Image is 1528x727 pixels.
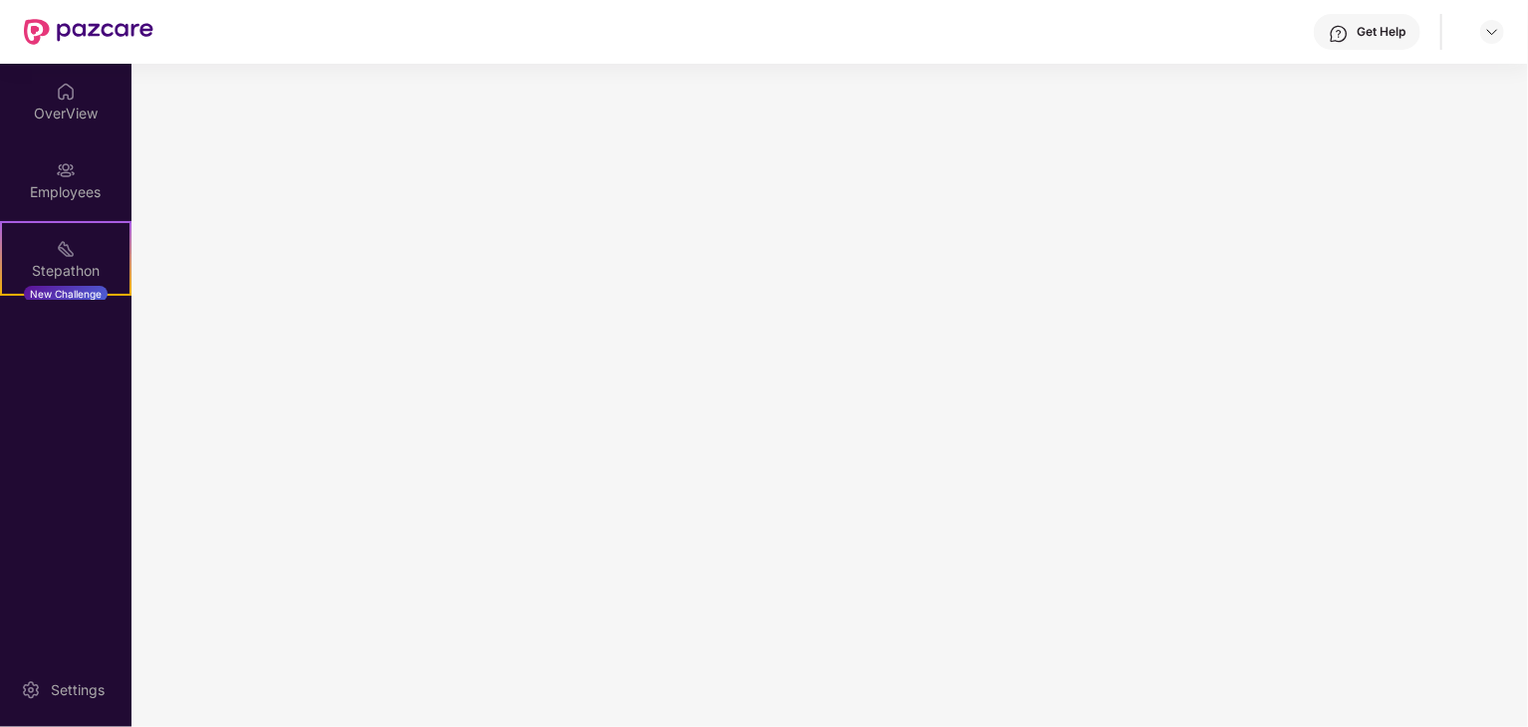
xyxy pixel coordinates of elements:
div: Stepathon [2,261,129,281]
img: svg+xml;base64,PHN2ZyB4bWxucz0iaHR0cDovL3d3dy53My5vcmcvMjAwMC9zdmciIHdpZHRoPSIyMSIgaGVpZ2h0PSIyMC... [56,239,76,259]
img: svg+xml;base64,PHN2ZyBpZD0iRHJvcGRvd24tMzJ4MzIiIHhtbG5zPSJodHRwOi8vd3d3LnczLm9yZy8yMDAwL3N2ZyIgd2... [1484,24,1500,40]
img: svg+xml;base64,PHN2ZyBpZD0iRW1wbG95ZWVzIiB4bWxucz0iaHR0cDovL3d3dy53My5vcmcvMjAwMC9zdmciIHdpZHRoPS... [56,160,76,180]
div: Get Help [1357,24,1405,40]
img: New Pazcare Logo [24,19,153,45]
div: New Challenge [24,286,108,302]
img: svg+xml;base64,PHN2ZyBpZD0iU2V0dGluZy0yMHgyMCIgeG1sbnM9Imh0dHA6Ly93d3cudzMub3JnLzIwMDAvc3ZnIiB3aW... [21,680,41,700]
div: Settings [45,680,111,700]
img: svg+xml;base64,PHN2ZyBpZD0iSGVscC0zMngzMiIgeG1sbnM9Imh0dHA6Ly93d3cudzMub3JnLzIwMDAvc3ZnIiB3aWR0aD... [1329,24,1349,44]
img: svg+xml;base64,PHN2ZyBpZD0iSG9tZSIgeG1sbnM9Imh0dHA6Ly93d3cudzMub3JnLzIwMDAvc3ZnIiB3aWR0aD0iMjAiIG... [56,82,76,102]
